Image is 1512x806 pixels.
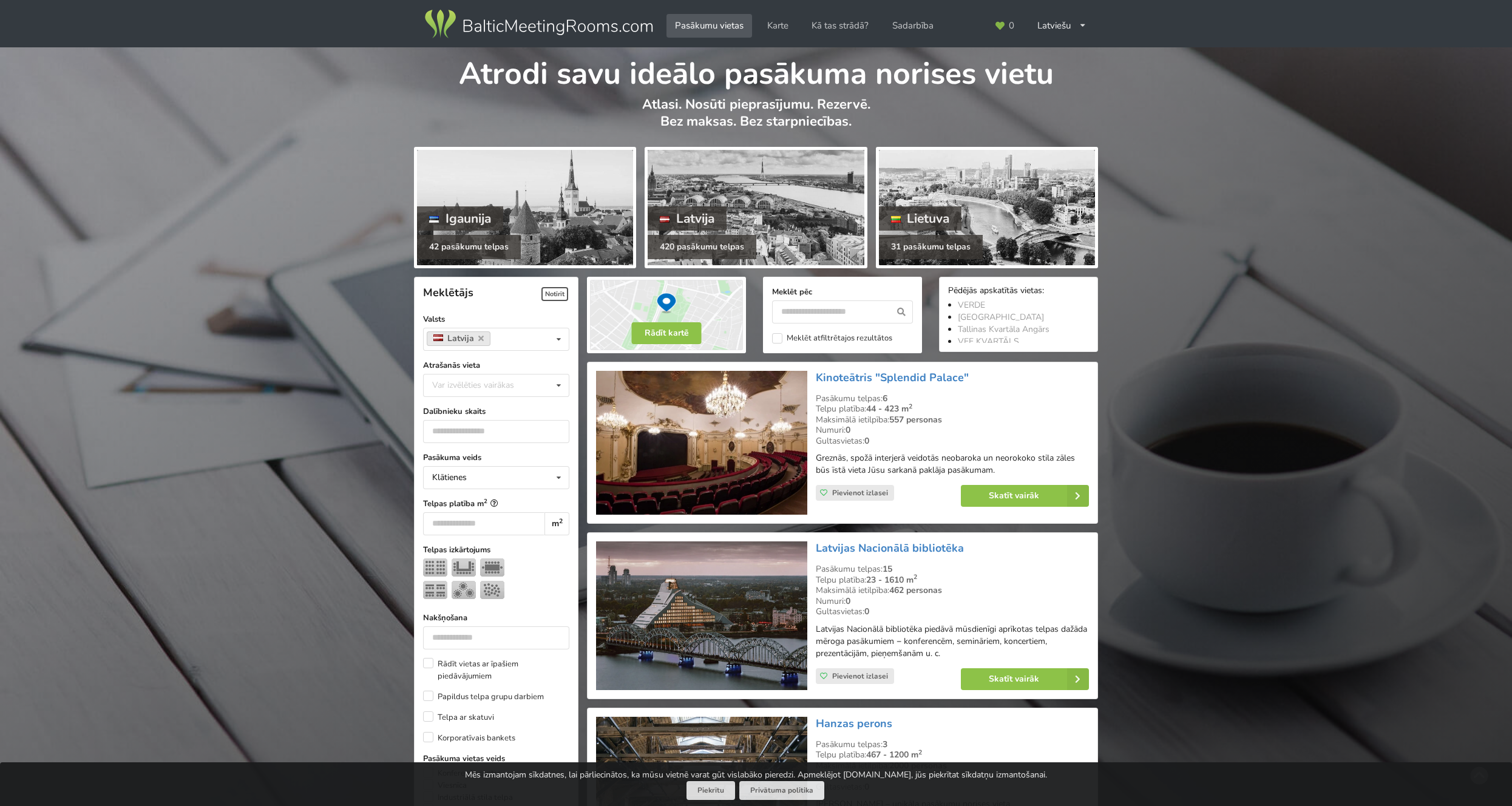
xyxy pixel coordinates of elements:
[423,753,569,765] label: Pasākuma vietas veids
[816,750,1089,760] div: Telpu platība:
[452,558,476,577] img: U-Veids
[423,405,569,418] label: Dalībnieku skaits
[423,732,515,744] label: Korporatīvais bankets
[417,235,521,259] div: 42 pasākumu telpas
[632,322,702,344] button: Rādīt kartē
[432,473,467,482] div: Klātienes
[816,393,1089,404] div: Pasākumu telpas:
[596,371,807,515] img: Konferenču centrs | Rīga | Kinoteātris "Splendid Palace"
[423,452,569,464] label: Pasākuma veids
[889,760,947,771] strong: 2000 personas
[883,739,887,750] strong: 3
[883,393,887,404] strong: 6
[480,581,504,599] img: Pieņemšana
[429,378,541,392] div: Var izvēlēties vairākas
[423,691,544,703] label: Papildus telpa grupu darbiem
[958,336,1019,347] a: VEF KVARTĀLS
[879,206,962,231] div: Lietuva
[914,572,917,581] sup: 2
[961,668,1089,690] a: Skatīt vairāk
[816,370,969,385] a: Kinoteātris "Splendid Palace"
[772,333,892,344] label: Meklēt atfiltrētajos rezultātos
[846,595,850,607] strong: 0
[816,739,1089,750] div: Pasākumu telpas:
[866,749,922,760] strong: 467 - 1200 m
[423,658,569,682] label: Rādīt vietas ar īpašiem piedāvājumiem
[423,544,569,556] label: Telpas izkārtojums
[772,286,913,298] label: Meklēt pēc
[414,147,636,268] a: Igaunija 42 pasākumu telpas
[803,14,877,38] a: Kā tas strādā?
[958,323,1049,335] a: Tallinas Kvartāla Angārs
[587,277,746,353] img: Rādīt kartē
[414,96,1098,143] p: Atlasi. Nosūti pieprasījumu. Rezervē. Bez maksas. Bez starpniecības.
[1029,14,1095,38] div: Latviešu
[889,584,942,596] strong: 462 personas
[816,716,892,731] a: Hanzas perons
[687,781,735,800] button: Piekrītu
[816,415,1089,425] div: Maksimālā ietilpība:
[864,606,869,617] strong: 0
[909,402,912,411] sup: 2
[816,585,1089,596] div: Maksimālā ietilpība:
[544,512,569,535] div: m
[480,558,504,577] img: Sapulce
[816,606,1089,617] div: Gultasvietas:
[596,541,807,690] img: Konferenču centrs | Rīga | Latvijas Nacionālā bibliotēka
[958,311,1044,323] a: [GEOGRAPHIC_DATA]
[883,563,892,575] strong: 15
[648,206,727,231] div: Latvija
[666,14,752,38] a: Pasākumu vietas
[423,558,447,577] img: Teātris
[816,436,1089,447] div: Gultasvietas:
[423,498,569,510] label: Telpas platība m
[423,285,473,300] span: Meklētājs
[1009,21,1014,30] span: 0
[816,564,1089,575] div: Pasākumu telpas:
[422,7,655,41] img: Baltic Meeting Rooms
[846,424,850,436] strong: 0
[816,623,1089,660] p: Latvijas Nacionālā bibliotēka piedāvā mūsdienīgi aprīkotas telpas dažāda mēroga pasākumiem − konf...
[423,711,494,723] label: Telpa ar skatuvi
[918,748,922,757] sup: 2
[559,516,563,526] sup: 2
[816,596,1089,607] div: Numuri:
[417,206,503,231] div: Igaunija
[423,313,569,325] label: Valsts
[452,581,476,599] img: Bankets
[759,14,797,38] a: Karte
[879,235,983,259] div: 31 pasākumu telpas
[884,14,942,38] a: Sadarbība
[427,331,490,346] a: Latvija
[866,574,917,586] strong: 23 - 1610 m
[648,235,756,259] div: 420 pasākumu telpas
[816,541,964,555] a: Latvijas Nacionālā bibliotēka
[484,497,487,505] sup: 2
[948,286,1089,297] div: Pēdējās apskatītās vietas:
[961,485,1089,507] a: Skatīt vairāk
[832,488,888,498] span: Pievienot izlasei
[423,359,569,371] label: Atrašanās vieta
[816,760,1089,771] div: Maksimālā ietilpība:
[541,287,568,301] span: Notīrīt
[423,581,447,599] img: Klase
[739,781,824,800] a: Privātuma politika
[866,403,912,415] strong: 44 - 423 m
[832,671,888,681] span: Pievienot izlasei
[864,435,869,447] strong: 0
[645,147,867,268] a: Latvija 420 pasākumu telpas
[816,575,1089,586] div: Telpu platība:
[876,147,1098,268] a: Lietuva 31 pasākumu telpas
[816,404,1089,415] div: Telpu platība:
[816,452,1089,476] p: Greznās, spožā interjerā veidotās neobaroka un neorokoko stila zāles būs īstā vieta Jūsu sarkanā ...
[414,47,1098,93] h1: Atrodi savu ideālo pasākuma norises vietu
[889,414,942,425] strong: 557 personas
[816,425,1089,436] div: Numuri:
[958,299,985,311] a: VERDE
[423,612,569,624] label: Nakšņošana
